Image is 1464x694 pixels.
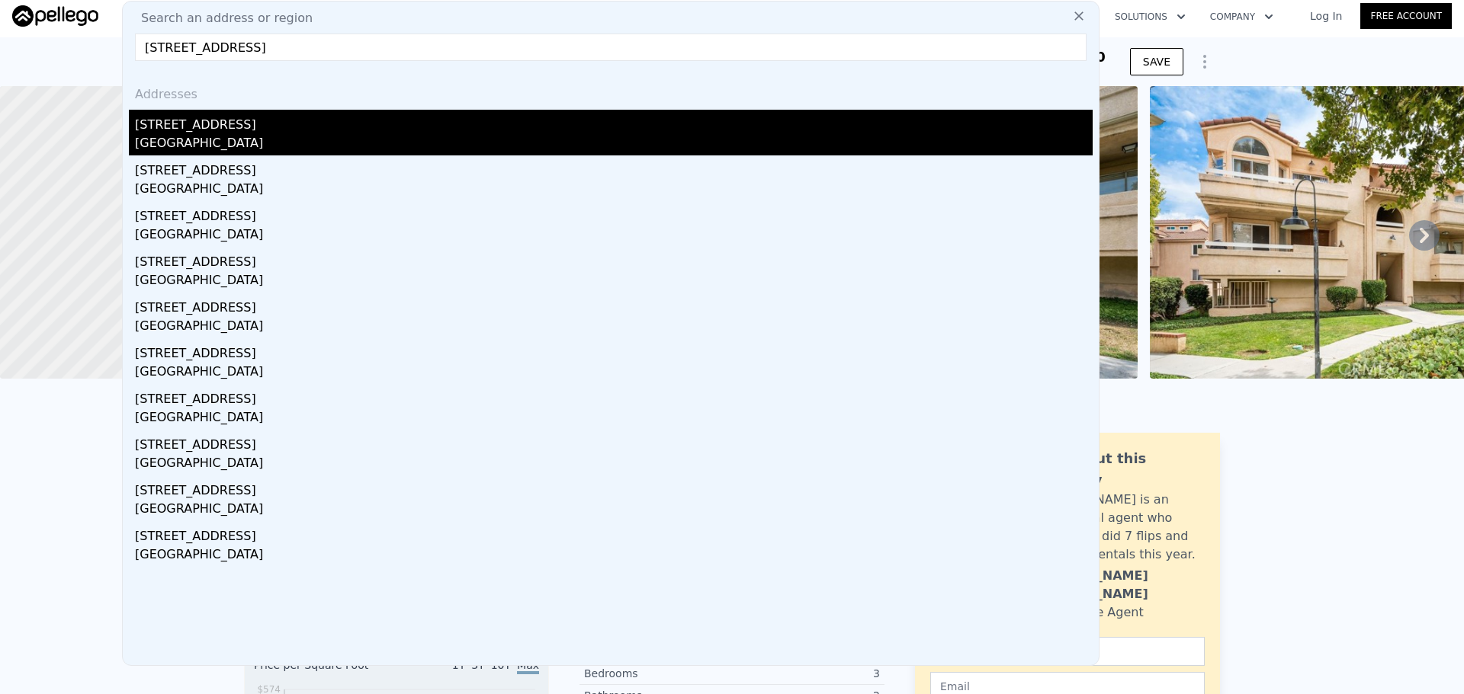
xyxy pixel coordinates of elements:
div: [STREET_ADDRESS] [135,475,1093,500]
button: Show Options [1189,46,1220,77]
div: [STREET_ADDRESS] [135,293,1093,317]
div: [GEOGRAPHIC_DATA] [135,500,1093,521]
div: [GEOGRAPHIC_DATA] [135,545,1093,567]
div: [GEOGRAPHIC_DATA] [135,454,1093,475]
div: [GEOGRAPHIC_DATA] [135,271,1093,293]
div: [PERSON_NAME] is an active local agent who personally did 7 flips and bought 3 rentals this year. [1035,491,1205,564]
div: [STREET_ADDRESS] [135,521,1093,545]
div: [STREET_ADDRESS] [135,430,1093,454]
a: Log In [1292,8,1360,24]
div: [PERSON_NAME] [PERSON_NAME] [1035,567,1205,603]
div: [STREET_ADDRESS] [135,247,1093,271]
div: 3 [732,666,880,681]
div: [GEOGRAPHIC_DATA] [135,225,1093,247]
button: SAVE [1130,48,1183,75]
img: Pellego [12,5,98,27]
div: [STREET_ADDRESS] [135,201,1093,225]
div: [GEOGRAPHIC_DATA] [135,408,1093,430]
span: Max [517,659,539,674]
div: [GEOGRAPHIC_DATA] [135,363,1093,384]
div: [STREET_ADDRESS] [135,155,1093,180]
div: Bedrooms [584,666,732,681]
div: [STREET_ADDRESS] [135,110,1093,134]
button: Solutions [1103,3,1198,30]
input: Enter an address, city, region, neighborhood or zip code [135,34,1087,61]
div: Addresses [129,73,1093,110]
div: [STREET_ADDRESS] [135,338,1093,363]
div: [GEOGRAPHIC_DATA] [135,180,1093,201]
div: Ask about this property [1035,448,1205,491]
div: [STREET_ADDRESS] [135,384,1093,408]
div: [GEOGRAPHIC_DATA] [135,134,1093,155]
div: [GEOGRAPHIC_DATA] [135,317,1093,338]
div: Price per Square Foot [254,657,396,682]
a: Free Account [1360,3,1452,29]
button: Company [1198,3,1286,30]
span: Search an address or region [129,9,313,27]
